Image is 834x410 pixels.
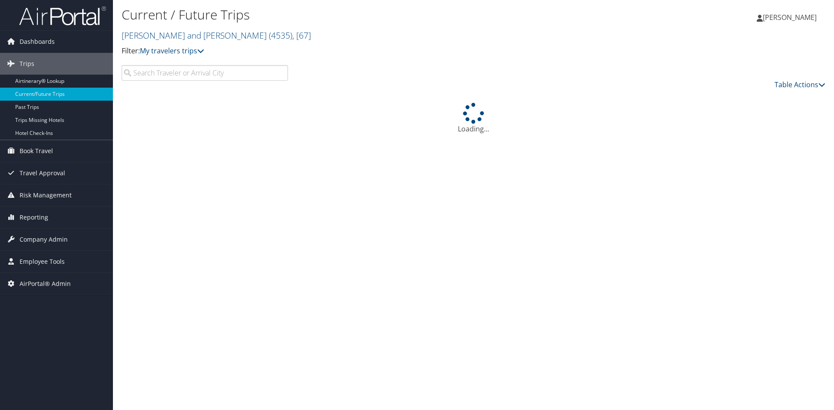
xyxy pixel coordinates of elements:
input: Search Traveler or Arrival City [122,65,288,81]
span: Travel Approval [20,162,65,184]
span: Employee Tools [20,251,65,272]
span: , [ 67 ] [292,30,311,41]
a: My travelers trips [140,46,204,56]
span: Dashboards [20,31,55,52]
span: ( 4535 ) [269,30,292,41]
span: Risk Management [20,184,72,206]
a: [PERSON_NAME] and [PERSON_NAME] [122,30,311,41]
span: Company Admin [20,229,68,250]
div: Loading... [122,103,825,134]
span: Book Travel [20,140,53,162]
h1: Current / Future Trips [122,6,591,24]
span: AirPortal® Admin [20,273,71,295]
a: [PERSON_NAME] [757,4,825,30]
span: Reporting [20,207,48,228]
p: Filter: [122,46,591,57]
a: Table Actions [774,80,825,89]
img: airportal-logo.png [19,6,106,26]
span: [PERSON_NAME] [763,13,817,22]
span: Trips [20,53,34,75]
